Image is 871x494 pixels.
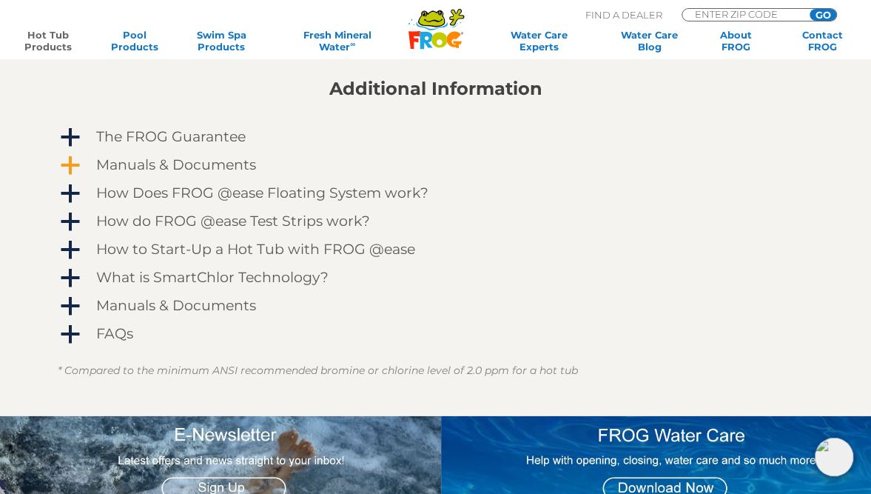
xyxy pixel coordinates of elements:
a: PoolProducts [101,29,169,53]
em: * Compared to the minimum ANSI recommended bromine or chlorine level of 2.0 ppm for a hot tub [58,363,578,376]
a: Swim SpaProducts [188,29,255,53]
span: a [59,182,81,204]
a: ContactFROG [789,29,856,53]
h4: Manuals & Documents [96,156,256,173]
span: a [59,154,81,176]
a: a How do FROG @ease Test Strips work? [58,209,814,233]
span: a [59,295,81,317]
a: Water CareBlog [616,29,683,53]
h4: What is SmartChlor Technology? [96,269,329,285]
a: AboutFROG [702,29,770,53]
span: a [59,323,81,345]
a: Hot TubProducts [15,29,82,53]
h4: How to Start-Up a Hot Tub with FROG @ease [96,241,415,257]
span: a [59,126,81,148]
a: a FAQs [58,321,814,345]
img: openIcon [815,438,853,476]
input: Zip Code Form [693,9,793,19]
span: a [59,238,81,261]
a: a Manuals & Documents [58,153,814,176]
input: GO [810,9,836,21]
a: a The FROG Guarantee [58,124,814,148]
h4: The FROG Guarantee [96,128,246,144]
a: a How to Start-Up a Hot Tub with FROG @ease [58,237,814,261]
sup: ∞ [350,40,355,48]
h4: Manuals & Documents [96,297,256,313]
a: a Manuals & Documents [58,293,814,317]
span: a [59,267,81,289]
a: Water CareExperts [482,29,596,53]
span: a [59,210,81,233]
h4: How do FROG @ease Test Strips work? [96,213,370,229]
a: a How Does FROG @ease Floating System work? [58,181,814,204]
a: a What is SmartChlor Technology? [58,265,814,289]
a: Fresh MineralWater∞ [275,29,400,53]
h4: How Does FROG @ease Floating System work? [96,184,428,201]
h4: FAQs [96,325,133,341]
h2: Additional Information [58,78,814,99]
p: Find A Dealer [585,8,662,21]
